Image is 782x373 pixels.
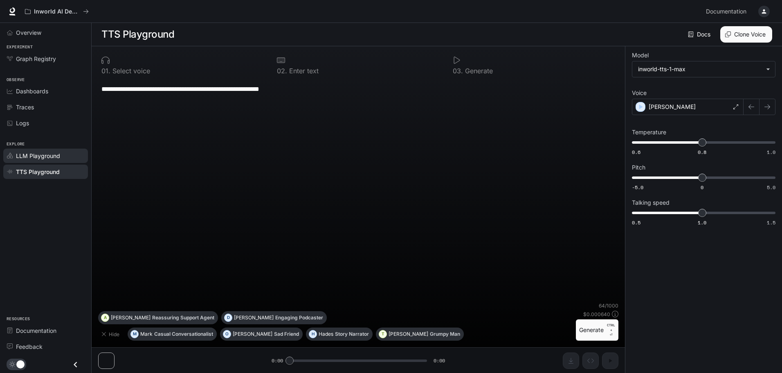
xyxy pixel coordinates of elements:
[225,311,232,324] div: D
[453,68,463,74] p: 0 3 .
[632,165,645,170] p: Pitch
[632,61,775,77] div: inworld-tts-1-max
[131,328,138,341] div: M
[309,328,317,341] div: H
[632,90,647,96] p: Voice
[233,332,272,337] p: [PERSON_NAME]
[319,332,333,337] p: Hades
[767,149,775,156] span: 1.0
[16,342,43,351] span: Feedback
[128,328,217,341] button: MMarkCasual Conversationalist
[463,68,493,74] p: Generate
[16,359,25,368] span: Dark mode toggle
[389,332,428,337] p: [PERSON_NAME]
[767,184,775,191] span: 5.0
[767,219,775,226] span: 1.5
[720,26,772,43] button: Clone Voice
[66,356,85,373] button: Close drawer
[223,328,231,341] div: O
[335,332,369,337] p: Story Narrator
[16,167,60,176] span: TTS Playground
[632,184,643,191] span: -5.0
[3,323,88,338] a: Documentation
[287,68,319,74] p: Enter text
[16,54,56,63] span: Graph Registry
[306,328,373,341] button: HHadesStory Narrator
[3,100,88,114] a: Traces
[110,68,150,74] p: Select voice
[701,184,703,191] span: 0
[706,7,746,17] span: Documentation
[703,3,753,20] a: Documentation
[576,319,618,341] button: GenerateCTRL +⏎
[599,302,618,309] p: 64 / 1000
[3,165,88,179] a: TTS Playground
[632,52,649,58] p: Model
[220,328,303,341] button: O[PERSON_NAME]Sad Friend
[632,219,640,226] span: 0.5
[638,65,762,73] div: inworld-tts-1-max
[3,52,88,66] a: Graph Registry
[430,332,460,337] p: Grumpy Man
[632,149,640,156] span: 0.6
[3,116,88,130] a: Logs
[221,311,327,324] button: D[PERSON_NAME]Engaging Podcaster
[154,332,213,337] p: Casual Conversationalist
[101,26,174,43] h1: TTS Playground
[16,87,48,95] span: Dashboards
[111,315,151,320] p: [PERSON_NAME]
[3,84,88,98] a: Dashboards
[16,103,34,111] span: Traces
[21,3,92,20] button: All workspaces
[101,311,109,324] div: A
[16,119,29,127] span: Logs
[16,151,60,160] span: LLM Playground
[98,328,124,341] button: Hide
[277,68,287,74] p: 0 2 .
[698,149,706,156] span: 0.8
[16,326,56,335] span: Documentation
[379,328,387,341] div: T
[98,311,218,324] button: A[PERSON_NAME]Reassuring Support Agent
[275,315,323,320] p: Engaging Podcaster
[140,332,153,337] p: Mark
[632,129,666,135] p: Temperature
[583,311,610,318] p: $ 0.000640
[34,8,80,15] p: Inworld AI Demos
[274,332,299,337] p: Sad Friend
[376,328,464,341] button: T[PERSON_NAME]Grumpy Man
[607,323,615,332] p: CTRL +
[607,323,615,337] p: ⏎
[698,219,706,226] span: 1.0
[152,315,214,320] p: Reassuring Support Agent
[3,149,88,163] a: LLM Playground
[686,26,714,43] a: Docs
[632,200,670,206] p: Talking speed
[16,28,41,37] span: Overview
[234,315,274,320] p: [PERSON_NAME]
[101,68,110,74] p: 0 1 .
[3,25,88,40] a: Overview
[649,103,696,111] p: [PERSON_NAME]
[3,339,88,354] a: Feedback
